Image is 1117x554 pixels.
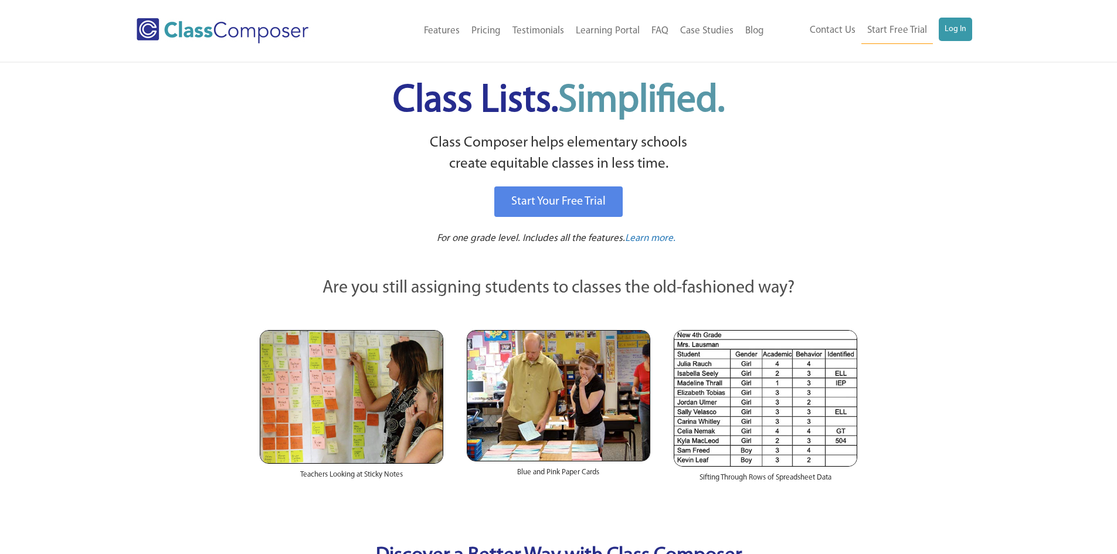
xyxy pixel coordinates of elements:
p: Are you still assigning students to classes the old-fashioned way? [260,276,858,301]
span: Simplified. [558,82,725,120]
a: Blog [739,18,770,44]
p: Class Composer helps elementary schools create equitable classes in less time. [258,132,860,175]
div: Blue and Pink Paper Cards [467,461,650,490]
div: Teachers Looking at Sticky Notes [260,464,443,492]
a: Testimonials [507,18,570,44]
a: Start Your Free Trial [494,186,623,217]
nav: Header Menu [770,18,972,44]
a: Start Free Trial [861,18,933,44]
a: Log In [939,18,972,41]
span: Class Lists. [393,82,725,120]
div: Sifting Through Rows of Spreadsheet Data [674,467,857,495]
a: Features [418,18,466,44]
nav: Header Menu [357,18,770,44]
span: Learn more. [625,233,675,243]
a: Contact Us [804,18,861,43]
img: Class Composer [137,18,308,43]
a: Case Studies [674,18,739,44]
span: For one grade level. Includes all the features. [437,233,625,243]
span: Start Your Free Trial [511,196,606,208]
img: Teachers Looking at Sticky Notes [260,330,443,464]
a: Learning Portal [570,18,646,44]
img: Blue and Pink Paper Cards [467,330,650,461]
img: Spreadsheets [674,330,857,467]
a: Learn more. [625,232,675,246]
a: FAQ [646,18,674,44]
a: Pricing [466,18,507,44]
